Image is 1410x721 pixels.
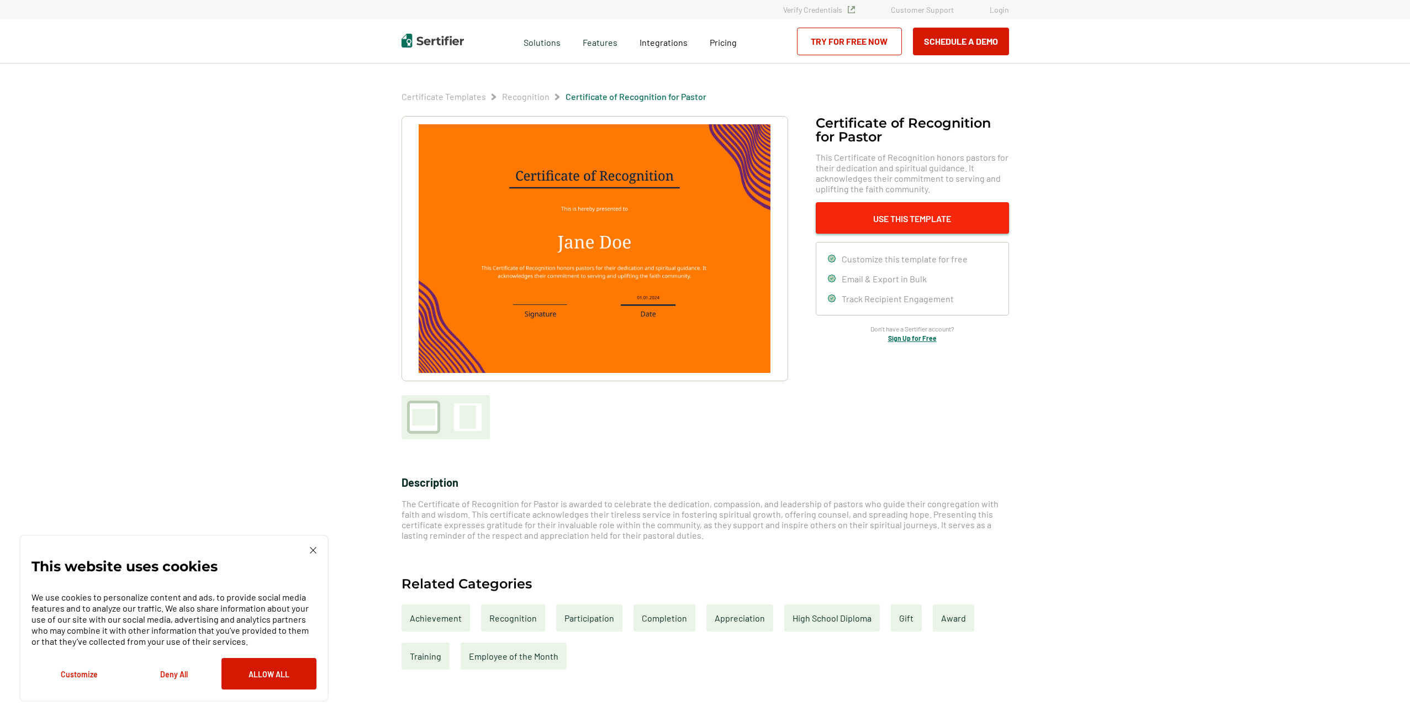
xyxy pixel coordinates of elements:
span: Integrations [640,37,688,48]
button: Customize [31,658,126,690]
a: Participation [556,604,622,631]
span: Solutions [524,34,561,48]
button: Use This Template [816,202,1009,234]
p: This website uses cookies [31,561,218,572]
a: Customer Support [891,5,954,14]
img: Certificate of Recognition for Pastor [419,124,770,373]
div: Breadcrumb [402,91,706,102]
a: Training [402,643,450,670]
a: Certificate of Recognition for Pastor [566,91,706,102]
a: Recognition [481,604,545,631]
a: Try for Free Now [797,28,902,55]
span: The Certificate of Recognition for Pastor is awarded to celebrate the dedication, compassion, and... [402,498,999,540]
button: Allow All [221,658,316,690]
a: Sign Up for Free [888,334,937,342]
img: Cookie Popup Close [310,547,316,554]
span: This Certificate of Recognition honors pastors for their dedication and spiritual guidance. It ac... [816,152,1009,194]
a: Gift [891,604,922,631]
a: High School Diploma [784,604,880,631]
span: Pricing [710,37,737,48]
a: Employee of the Month [461,643,567,670]
a: Verify Credentials [783,5,855,14]
a: Recognition [502,91,550,102]
a: Completion [633,604,695,631]
span: Description [402,476,458,489]
iframe: Chat Widget [1355,668,1410,721]
a: Pricing [710,34,737,48]
span: Don’t have a Sertifier account? [870,324,954,334]
img: Sertifier | Digital Credentialing Platform [402,34,464,48]
img: Verified [848,6,855,13]
span: Customize this template for free [842,254,968,264]
a: Award [933,604,974,631]
a: Integrations [640,34,688,48]
span: Track Recipient Engagement [842,293,954,304]
h1: Certificate of Recognition for Pastor [816,116,1009,144]
button: Schedule a Demo [913,28,1009,55]
span: Features [583,34,617,48]
a: Certificate Templates [402,91,486,102]
a: Appreciation [706,604,773,631]
a: Achievement [402,604,470,631]
h2: Related Categories [402,577,532,591]
span: Email & Export in Bulk [842,273,927,284]
p: We use cookies to personalize content and ads, to provide social media features and to analyze ou... [31,592,316,647]
button: Deny All [126,658,221,690]
a: Login [990,5,1009,14]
